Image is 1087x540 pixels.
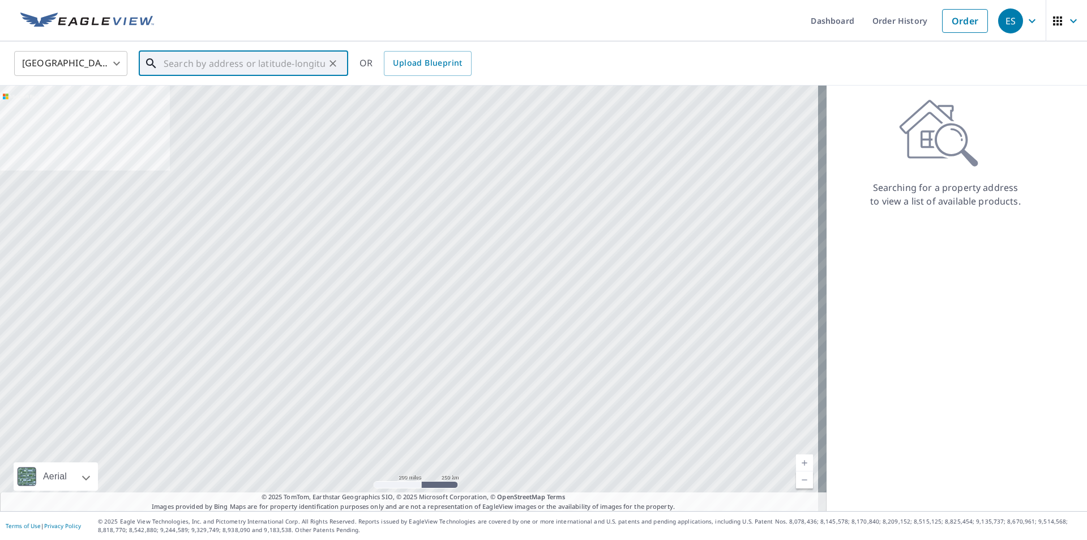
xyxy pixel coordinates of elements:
[44,522,81,530] a: Privacy Policy
[796,471,813,488] a: Current Level 5, Zoom Out
[325,56,341,71] button: Clear
[942,9,988,33] a: Order
[98,517,1081,534] p: © 2025 Eagle View Technologies, Inc. and Pictometry International Corp. All Rights Reserved. Repo...
[497,492,545,501] a: OpenStreetMap
[164,48,325,79] input: Search by address or latitude-longitude
[360,51,472,76] div: OR
[20,12,154,29] img: EV Logo
[547,492,566,501] a: Terms
[14,48,127,79] div: [GEOGRAPHIC_DATA]
[40,462,70,491] div: Aerial
[998,8,1023,33] div: ES
[14,462,98,491] div: Aerial
[870,181,1021,208] p: Searching for a property address to view a list of available products.
[6,522,81,529] p: |
[384,51,471,76] a: Upload Blueprint
[796,454,813,471] a: Current Level 5, Zoom In
[393,56,462,70] span: Upload Blueprint
[6,522,41,530] a: Terms of Use
[262,492,566,502] span: © 2025 TomTom, Earthstar Geographics SIO, © 2025 Microsoft Corporation, ©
